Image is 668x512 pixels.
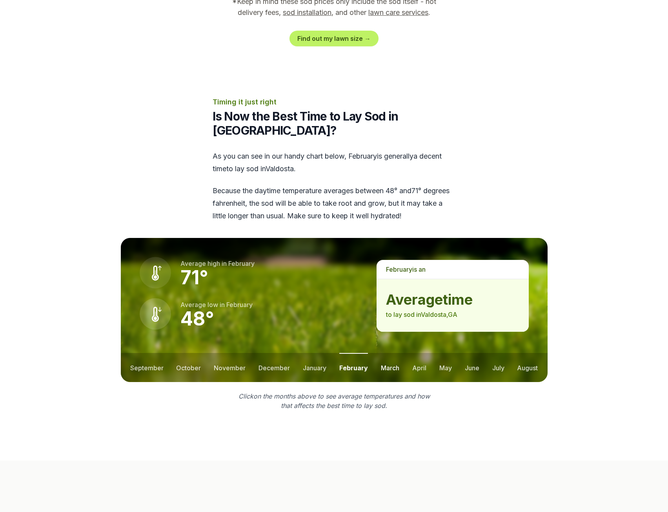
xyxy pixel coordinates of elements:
[348,152,377,160] span: february
[339,353,368,382] button: february
[492,353,504,382] button: july
[234,391,435,410] p: Click on the months above to see average temperatures and how that affects the best time to lay sod.
[412,353,426,382] button: april
[289,31,379,46] a: Find out my lawn size →
[180,300,253,309] p: Average low in
[258,353,290,382] button: december
[180,266,208,289] strong: 71 °
[386,310,519,319] p: to lay sod in Valdosta , GA
[377,260,528,279] p: is a n
[176,353,201,382] button: october
[226,301,253,309] span: february
[368,8,428,16] a: lawn care services
[283,8,331,16] a: sod installation
[386,292,519,307] strong: average time
[213,150,456,222] div: As you can see in our handy chart below, is generally a decent time to lay sod in Valdosta .
[386,265,412,273] span: february
[214,353,246,382] button: november
[517,353,538,382] button: august
[180,307,214,330] strong: 48 °
[439,353,452,382] button: may
[303,353,326,382] button: january
[180,259,255,268] p: Average high in
[465,353,479,382] button: june
[213,109,456,137] h2: Is Now the Best Time to Lay Sod in [GEOGRAPHIC_DATA]?
[228,260,255,267] span: february
[381,353,399,382] button: march
[213,185,456,222] p: Because the daytime temperature averages between 48 ° and 71 ° degrees fahrenheit, the sod will b...
[213,97,456,108] p: Timing it just right
[130,353,164,382] button: september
